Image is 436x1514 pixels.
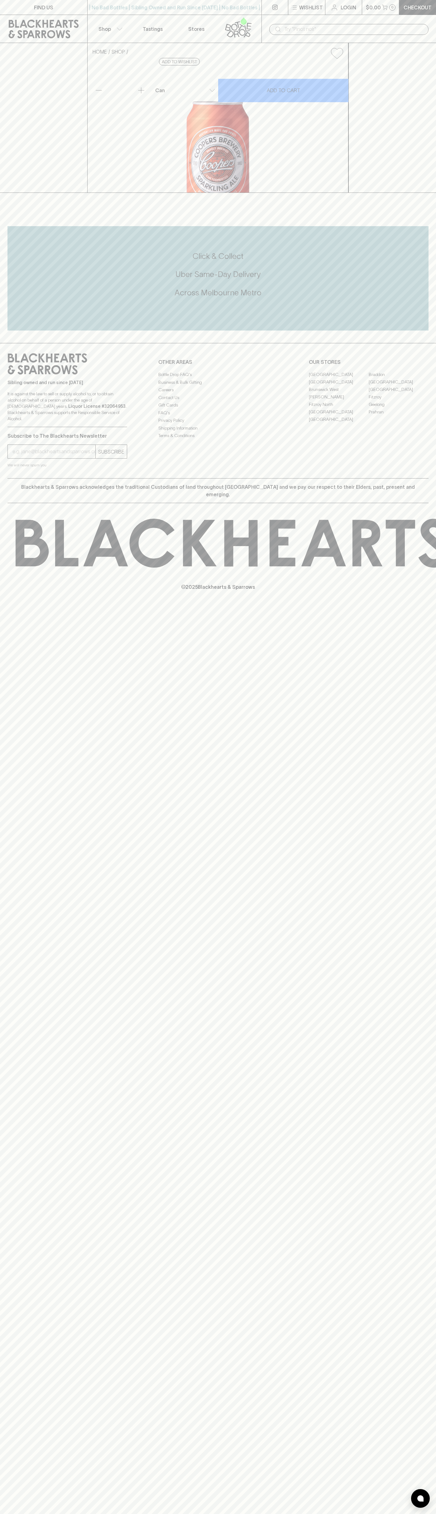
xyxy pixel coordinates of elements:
p: Blackhearts & Sparrows acknowledges the traditional Custodians of land throughout [GEOGRAPHIC_DAT... [12,483,424,498]
a: [GEOGRAPHIC_DATA] [309,378,369,386]
a: Privacy Policy [158,417,278,424]
h5: Across Melbourne Metro [7,288,429,298]
p: 0 [391,6,394,9]
p: Tastings [143,25,163,33]
p: We will never spam you [7,462,127,468]
a: Gift Cards [158,402,278,409]
p: Checkout [404,4,432,11]
a: Contact Us [158,394,278,401]
p: OTHER AREAS [158,358,278,366]
p: FIND US [34,4,53,11]
a: [GEOGRAPHIC_DATA] [369,386,429,393]
a: [GEOGRAPHIC_DATA] [369,378,429,386]
a: Brunswick West [309,386,369,393]
button: Add to wishlist [328,45,346,61]
a: Bottle Drop FAQ's [158,371,278,378]
button: SUBSCRIBE [96,445,127,458]
p: ADD TO CART [267,87,300,94]
a: Braddon [369,371,429,378]
button: Shop [88,15,131,43]
a: Geelong [369,401,429,408]
p: Sibling owned and run since [DATE] [7,379,127,386]
a: Business & Bulk Gifting [158,378,278,386]
p: Stores [188,25,204,33]
a: Fitzroy [369,393,429,401]
a: Stores [175,15,218,43]
a: [GEOGRAPHIC_DATA] [309,408,369,416]
p: $0.00 [366,4,381,11]
h5: Click & Collect [7,251,429,261]
input: e.g. jane@blackheartsandsparrows.com.au [12,447,95,457]
a: Tastings [131,15,175,43]
button: ADD TO CART [218,79,348,102]
img: 16917.png [88,64,348,193]
h5: Uber Same-Day Delivery [7,269,429,279]
p: Wishlist [299,4,323,11]
a: [GEOGRAPHIC_DATA] [309,416,369,423]
a: FAQ's [158,409,278,417]
div: Can [153,84,218,97]
p: It is against the law to sell or supply alcohol to, or to obtain alcohol on behalf of a person un... [7,391,127,422]
a: Terms & Conditions [158,432,278,440]
p: OUR STORES [309,358,429,366]
p: SUBSCRIBE [98,448,124,455]
p: Subscribe to The Blackhearts Newsletter [7,432,127,440]
p: Shop [98,25,111,33]
a: [GEOGRAPHIC_DATA] [309,371,369,378]
a: Fitzroy North [309,401,369,408]
button: Add to wishlist [159,58,200,65]
img: bubble-icon [417,1495,424,1502]
a: HOME [93,49,107,55]
a: Prahran [369,408,429,416]
div: Call to action block [7,226,429,331]
p: Login [341,4,356,11]
a: [PERSON_NAME] [309,393,369,401]
a: SHOP [112,49,125,55]
a: Careers [158,386,278,394]
input: Try "Pinot noir" [284,24,424,34]
p: Can [155,87,165,94]
strong: Liquor License #32064953 [68,404,126,409]
a: Shipping Information [158,424,278,432]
